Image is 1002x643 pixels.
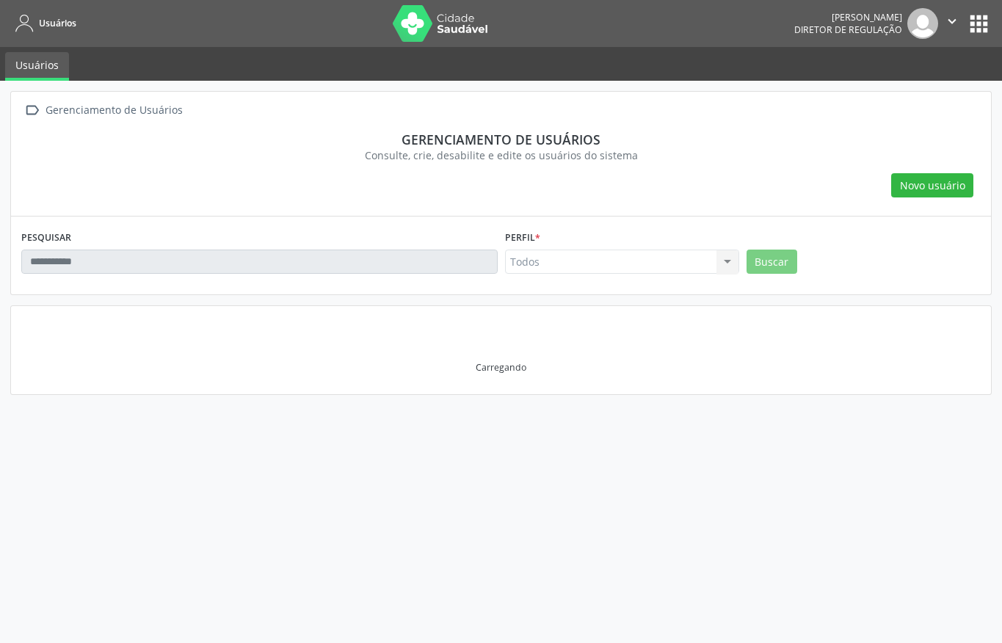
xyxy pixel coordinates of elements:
span: Usuários [39,17,76,29]
div: Gerenciamento de usuários [32,131,970,148]
button:  [938,8,966,39]
i:  [21,100,43,121]
div: Gerenciamento de Usuários [43,100,185,121]
i:  [944,13,960,29]
div: [PERSON_NAME] [794,11,902,23]
a: Usuários [5,52,69,81]
button: Novo usuário [891,173,973,198]
span: Diretor de regulação [794,23,902,36]
span: Novo usuário [900,178,965,193]
img: img [907,8,938,39]
button: apps [966,11,992,37]
a:  Gerenciamento de Usuários [21,100,185,121]
label: Perfil [505,227,540,250]
div: Consulte, crie, desabilite e edite os usuários do sistema [32,148,970,163]
div: Carregando [476,361,526,374]
button: Buscar [747,250,797,275]
label: PESQUISAR [21,227,71,250]
a: Usuários [10,11,76,35]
